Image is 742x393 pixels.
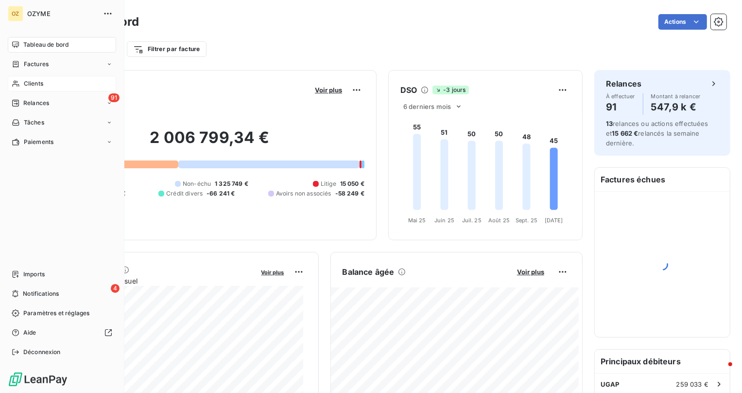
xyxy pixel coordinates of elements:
span: Notifications [23,289,59,298]
span: Factures [24,60,49,69]
span: Imports [23,270,45,279]
span: Voir plus [517,268,544,276]
span: Non-échu [183,179,211,188]
button: Filtrer par facture [127,41,207,57]
button: Voir plus [514,268,547,276]
iframe: Intercom live chat [709,360,732,383]
h6: Factures échues [595,168,730,191]
span: Tableau de bord [23,40,69,49]
button: Voir plus [312,86,345,94]
h6: Principaux débiteurs [595,350,730,373]
span: Clients [24,79,43,88]
span: Voir plus [261,269,284,276]
a: Aide [8,325,116,340]
span: 1 325 749 € [215,179,248,188]
span: 6 derniers mois [403,103,451,110]
span: 91 [108,93,120,102]
span: Tâches [24,118,44,127]
span: -58 249 € [335,189,364,198]
h4: 91 [606,99,635,115]
span: Chiffre d'affaires mensuel [55,276,255,286]
div: OZ [8,6,23,21]
tspan: Mai 25 [408,217,426,224]
span: -66 241 € [207,189,235,198]
span: Paramètres et réglages [23,309,89,318]
span: Crédit divers [166,189,203,198]
h6: DSO [400,84,417,96]
h2: 2 006 799,34 € [55,128,364,157]
tspan: Sept. 25 [516,217,537,224]
span: 259 033 € [676,380,708,388]
span: relances ou actions effectuées et relancés la semaine dernière. [606,120,708,147]
tspan: [DATE] [545,217,563,224]
span: Litige [321,179,336,188]
span: Paiements [24,138,53,146]
h6: Relances [606,78,641,89]
span: 15 050 € [340,179,364,188]
img: Logo LeanPay [8,372,68,387]
span: Avoirs non associés [276,189,331,198]
button: Actions [658,14,707,30]
span: À effectuer [606,93,635,99]
tspan: Juin 25 [434,217,454,224]
button: Voir plus [259,268,287,276]
span: 15 662 € [612,129,638,137]
span: OZYME [27,10,97,18]
h6: Balance âgée [343,266,395,278]
span: Montant à relancer [651,93,701,99]
span: 4 [111,284,120,293]
span: Aide [23,328,36,337]
span: Déconnexion [23,348,61,357]
tspan: Août 25 [488,217,510,224]
tspan: Juil. 25 [462,217,482,224]
span: 13 [606,120,613,127]
span: Voir plus [315,86,342,94]
span: UGAP [601,380,620,388]
span: -3 jours [432,86,468,94]
span: Relances [23,99,49,107]
h4: 547,9 k € [651,99,701,115]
